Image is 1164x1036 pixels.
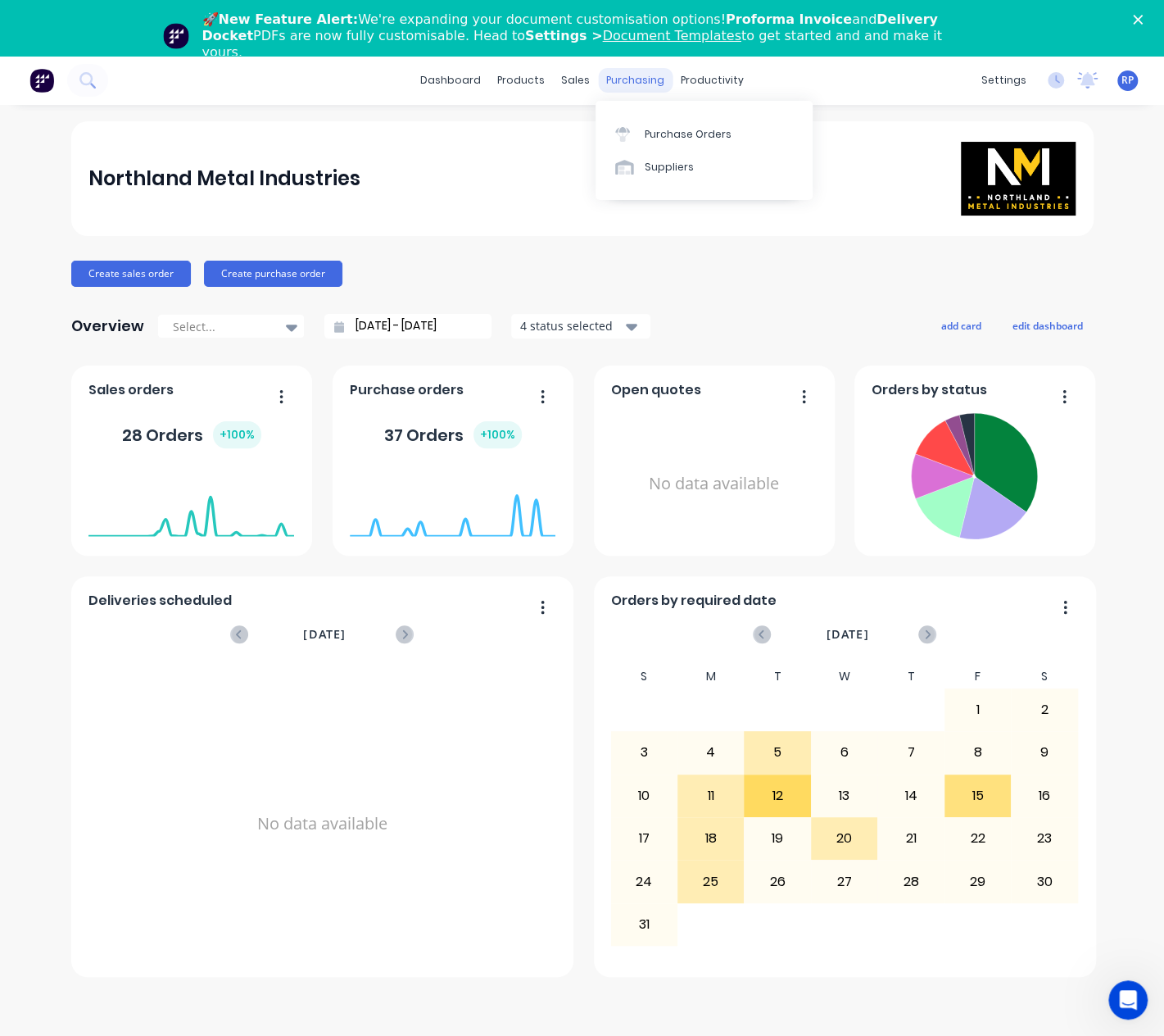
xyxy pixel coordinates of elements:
[745,861,810,902] div: 26
[29,68,54,93] img: Factory
[973,68,1035,93] div: settings
[1108,980,1148,1020] iframe: Intercom live chat
[204,261,342,287] button: Create purchase order
[812,861,877,902] div: 27
[945,732,1011,773] div: 8
[726,11,852,27] b: Proforma Invoice
[412,68,489,93] a: dashboard
[219,11,359,27] b: New Feature Alert:
[645,127,731,142] div: Purchase Orders
[602,28,741,43] a: Document Templates
[384,421,522,448] div: 37 Orders
[303,625,346,643] span: [DATE]
[611,591,777,611] span: Orders by required date
[71,261,191,287] button: Create sales order
[596,151,813,184] a: Suppliers
[878,861,944,902] div: 28
[213,421,261,448] div: + 100 %
[88,665,555,983] div: No data available
[811,665,878,688] div: W
[812,732,877,773] div: 6
[1002,315,1094,336] button: edit dashboard
[598,68,673,93] div: purchasing
[826,625,868,643] span: [DATE]
[877,665,944,688] div: T
[945,818,1011,859] div: 22
[88,162,360,195] div: Northland Metal Industries
[673,68,752,93] div: productivity
[520,317,623,334] div: 4 status selected
[163,23,189,49] img: Profile image for Team
[678,818,744,859] div: 18
[611,380,701,400] span: Open quotes
[489,68,553,93] div: products
[611,861,677,902] div: 24
[645,160,694,175] div: Suppliers
[945,689,1011,730] div: 1
[596,117,813,150] a: Purchase Orders
[1012,861,1077,902] div: 30
[71,310,144,343] div: Overview
[611,732,677,773] div: 3
[525,28,741,43] b: Settings >
[944,665,1012,688] div: F
[945,775,1011,816] div: 15
[88,380,174,400] span: Sales orders
[511,314,650,339] button: 4 status selected
[1012,818,1077,859] div: 23
[1012,689,1077,730] div: 2
[678,732,744,773] div: 4
[745,732,810,773] div: 5
[872,380,987,400] span: Orders by status
[678,775,744,816] div: 11
[350,380,464,400] span: Purchase orders
[878,732,944,773] div: 7
[878,775,944,816] div: 14
[1011,665,1078,688] div: S
[812,775,877,816] div: 13
[610,665,677,688] div: S
[611,904,677,945] div: 31
[611,407,817,561] div: No data available
[745,775,810,816] div: 12
[122,421,261,448] div: 28 Orders
[878,818,944,859] div: 21
[945,861,1011,902] div: 29
[931,315,992,336] button: add card
[812,818,877,859] div: 20
[1012,775,1077,816] div: 16
[611,818,677,859] div: 17
[744,665,811,688] div: T
[1121,73,1134,88] span: RP
[678,861,744,902] div: 25
[1133,15,1149,25] div: Close
[473,421,522,448] div: + 100 %
[961,142,1076,216] img: Northland Metal Industries
[745,818,810,859] div: 19
[202,11,976,61] div: 🚀 We're expanding your document customisation options! and PDFs are now fully customisable. Head ...
[611,775,677,816] div: 10
[677,665,745,688] div: M
[1012,732,1077,773] div: 9
[202,11,938,43] b: Delivery Docket
[553,68,598,93] div: sales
